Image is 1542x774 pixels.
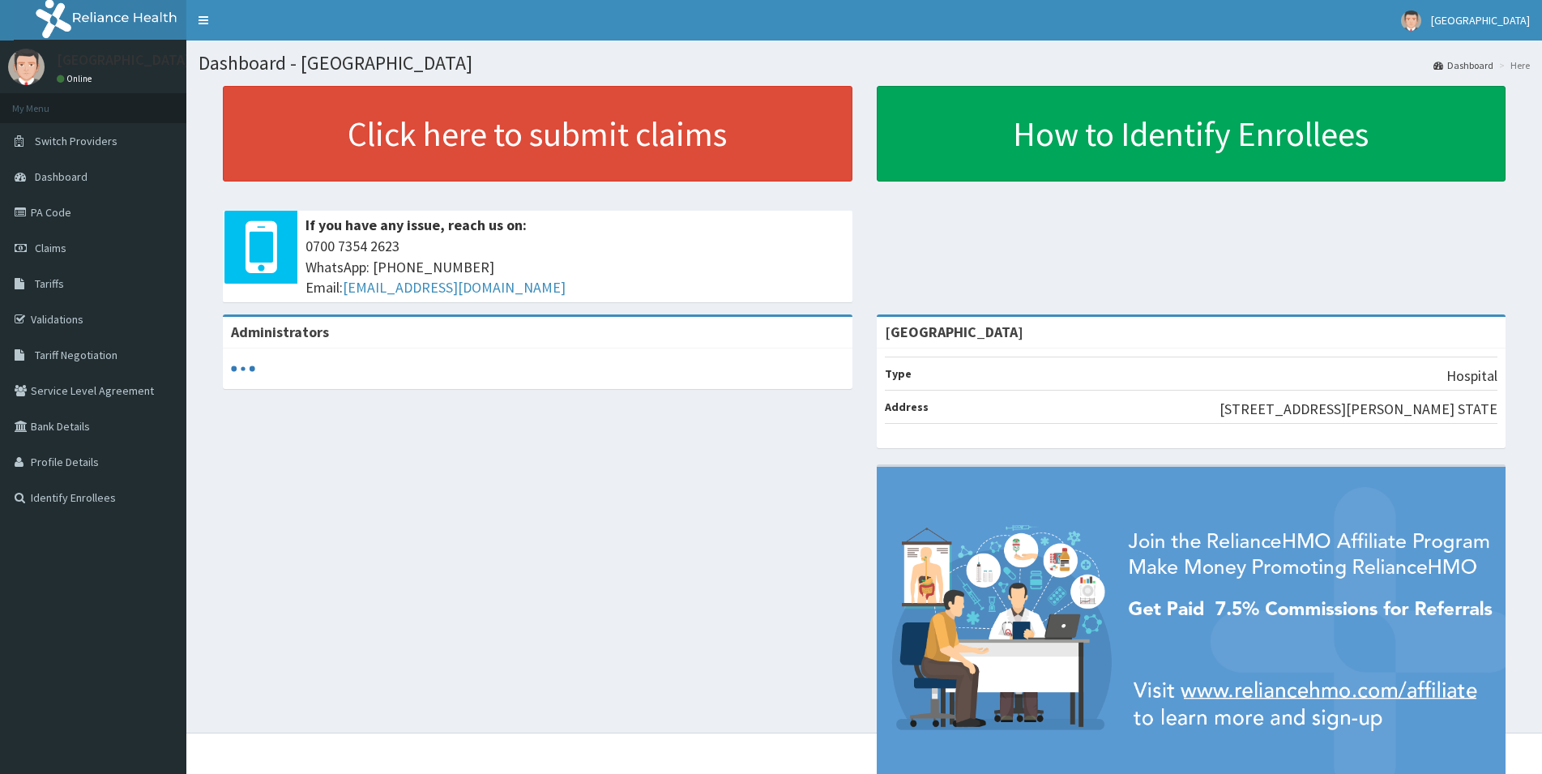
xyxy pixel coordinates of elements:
p: [GEOGRAPHIC_DATA] [57,53,190,67]
a: [EMAIL_ADDRESS][DOMAIN_NAME] [343,278,566,297]
span: 0700 7354 2623 WhatsApp: [PHONE_NUMBER] Email: [305,236,844,298]
img: User Image [8,49,45,85]
span: Tariffs [35,276,64,291]
b: If you have any issue, reach us on: [305,216,527,234]
p: [STREET_ADDRESS][PERSON_NAME] STATE [1220,399,1497,420]
li: Here [1495,58,1530,72]
span: [GEOGRAPHIC_DATA] [1431,13,1530,28]
b: Administrators [231,323,329,341]
h1: Dashboard - [GEOGRAPHIC_DATA] [199,53,1530,74]
span: Claims [35,241,66,255]
img: User Image [1401,11,1421,31]
a: Click here to submit claims [223,86,852,182]
span: Dashboard [35,169,88,184]
a: How to Identify Enrollees [877,86,1506,182]
svg: audio-loading [231,357,255,381]
b: Type [885,366,912,381]
b: Address [885,400,929,414]
a: Dashboard [1433,58,1493,72]
p: Hospital [1446,366,1497,387]
a: Online [57,73,96,84]
span: Switch Providers [35,134,117,148]
span: Tariff Negotiation [35,348,117,362]
strong: [GEOGRAPHIC_DATA] [885,323,1023,341]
